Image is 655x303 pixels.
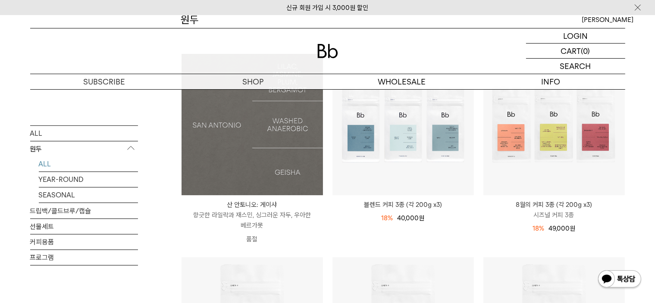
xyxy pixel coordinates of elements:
a: ALL [39,156,138,171]
div: 18% [533,223,544,234]
p: INFO [476,74,625,89]
a: 블렌드 커피 3종 (각 200g x3) [332,200,474,210]
p: 품절 [182,231,323,248]
p: (0) [581,44,590,58]
a: 선물세트 [30,219,138,234]
p: SEARCH [560,59,591,74]
p: 원두 [30,141,138,156]
a: 드립백/콜드브루/캡슐 [30,203,138,218]
p: LOGIN [563,28,588,43]
a: CART (0) [526,44,625,59]
a: SHOP [179,74,328,89]
p: 8월의 커피 3종 (각 200g x3) [483,200,625,210]
p: 시즈널 커피 3종 [483,210,625,220]
span: 원 [419,214,425,222]
p: 향긋한 라일락과 재스민, 싱그러운 자두, 우아한 베르가못 [182,210,323,231]
a: 산 안토니오: 게이샤 [182,54,323,195]
a: 커피용품 [30,234,138,249]
img: 카카오톡 채널 1:1 채팅 버튼 [597,269,642,290]
p: WHOLESALE [328,74,476,89]
a: ALL [30,125,138,141]
p: CART [561,44,581,58]
a: 8월의 커피 3종 (각 200g x3) 시즈널 커피 3종 [483,200,625,220]
a: 프로그램 [30,250,138,265]
img: 1000001220_add2_044.jpg [182,54,323,195]
span: 40,000 [398,214,425,222]
p: 산 안토니오: 게이샤 [182,200,323,210]
a: 산 안토니오: 게이샤 향긋한 라일락과 재스민, 싱그러운 자두, 우아한 베르가못 [182,200,323,231]
a: 신규 회원 가입 시 3,000원 할인 [287,4,369,12]
a: SUBSCRIBE [30,74,179,89]
a: SEASONAL [39,187,138,202]
div: 18% [382,213,393,223]
span: 49,000 [548,225,575,232]
img: 8월의 커피 3종 (각 200g x3) [483,54,625,195]
a: LOGIN [526,28,625,44]
a: YEAR-ROUND [39,172,138,187]
img: 블렌드 커피 3종 (각 200g x3) [332,54,474,195]
span: 원 [570,225,575,232]
img: 로고 [317,44,338,58]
